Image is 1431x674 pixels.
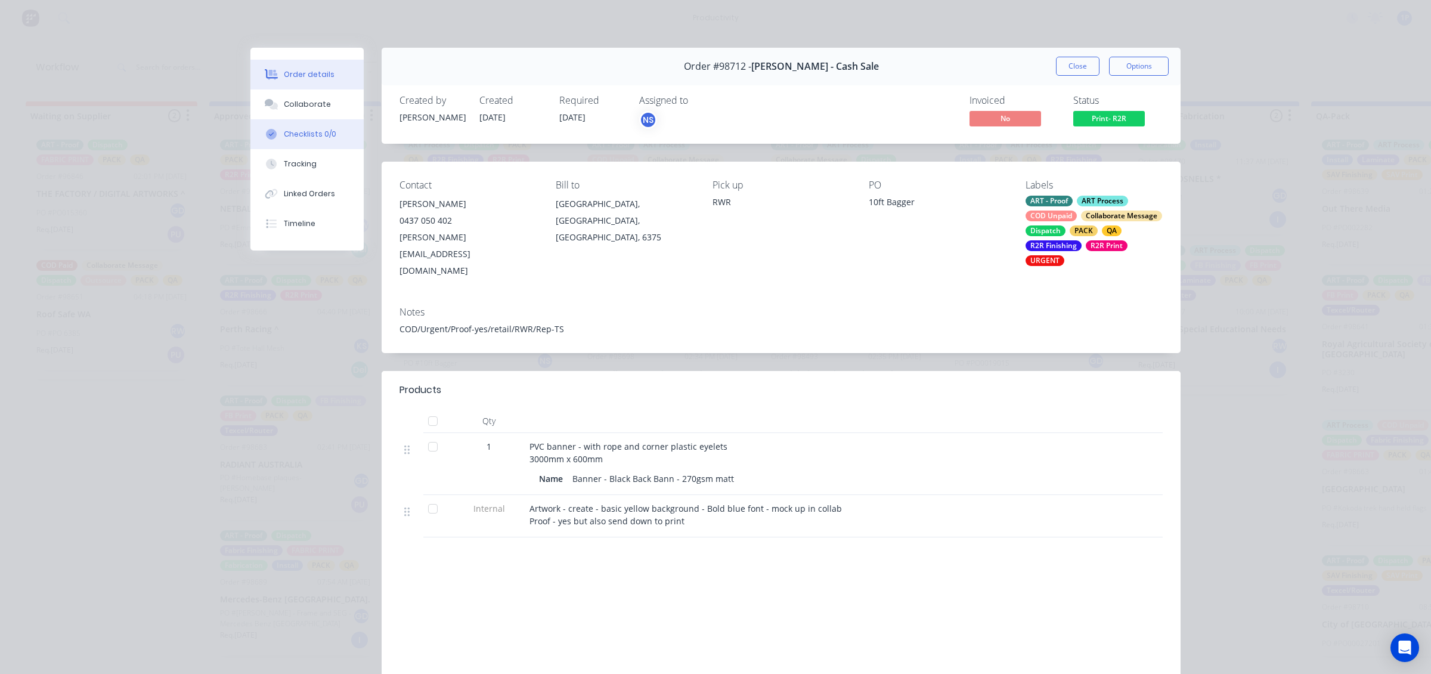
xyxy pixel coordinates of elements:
[1081,211,1162,221] div: Collaborate Message
[1026,196,1073,206] div: ART - Proof
[1026,180,1163,191] div: Labels
[529,503,842,527] span: Artwork - create - basic yellow background - Bold blue font - mock up in collab Proof - yes but a...
[250,149,364,179] button: Tracking
[559,95,625,106] div: Required
[399,180,537,191] div: Contact
[284,218,315,229] div: Timeline
[1109,57,1169,76] button: Options
[529,441,727,465] span: PVC banner - with rope and corner plastic eyelets 3000mm x 600mm
[869,196,1006,212] div: 10ft Bagger
[568,470,739,487] div: Banner - Black Back Bann - 270gsm matt
[751,61,879,72] span: [PERSON_NAME] - Cash Sale
[458,502,520,515] span: Internal
[1086,240,1128,251] div: R2R Print
[1026,240,1082,251] div: R2R Finishing
[1073,111,1145,129] button: Print- R2R
[399,95,465,106] div: Created by
[399,196,537,212] div: [PERSON_NAME]
[284,188,335,199] div: Linked Orders
[453,409,525,433] div: Qty
[713,180,850,191] div: Pick up
[250,209,364,239] button: Timeline
[479,95,545,106] div: Created
[399,323,1163,335] div: COD/Urgent/Proof-yes/retail/RWR/Rep-TS
[970,95,1059,106] div: Invoiced
[284,159,317,169] div: Tracking
[399,212,537,229] div: 0437 050 402
[479,112,506,123] span: [DATE]
[1070,225,1098,236] div: PACK
[1056,57,1099,76] button: Close
[399,111,465,123] div: [PERSON_NAME]
[250,89,364,119] button: Collaborate
[556,196,693,246] div: [GEOGRAPHIC_DATA], [GEOGRAPHIC_DATA], [GEOGRAPHIC_DATA], 6375
[1026,211,1077,221] div: COD Unpaid
[1026,225,1065,236] div: Dispatch
[250,60,364,89] button: Order details
[399,196,537,279] div: [PERSON_NAME]0437 050 402[PERSON_NAME][EMAIL_ADDRESS][DOMAIN_NAME]
[1026,255,1064,266] div: URGENT
[539,470,568,487] div: Name
[639,95,758,106] div: Assigned to
[284,129,336,140] div: Checklists 0/0
[1073,95,1163,106] div: Status
[559,112,586,123] span: [DATE]
[250,119,364,149] button: Checklists 0/0
[1073,111,1145,126] span: Print- R2R
[487,440,491,453] span: 1
[250,179,364,209] button: Linked Orders
[284,69,334,80] div: Order details
[399,307,1163,318] div: Notes
[1102,225,1122,236] div: QA
[684,61,751,72] span: Order #98712 -
[1077,196,1128,206] div: ART Process
[284,99,331,110] div: Collaborate
[970,111,1041,126] span: No
[556,180,693,191] div: Bill to
[399,229,537,279] div: [PERSON_NAME][EMAIL_ADDRESS][DOMAIN_NAME]
[869,180,1006,191] div: PO
[399,383,441,397] div: Products
[1390,633,1419,662] div: Open Intercom Messenger
[713,196,850,208] div: RWR
[639,111,657,129] button: NS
